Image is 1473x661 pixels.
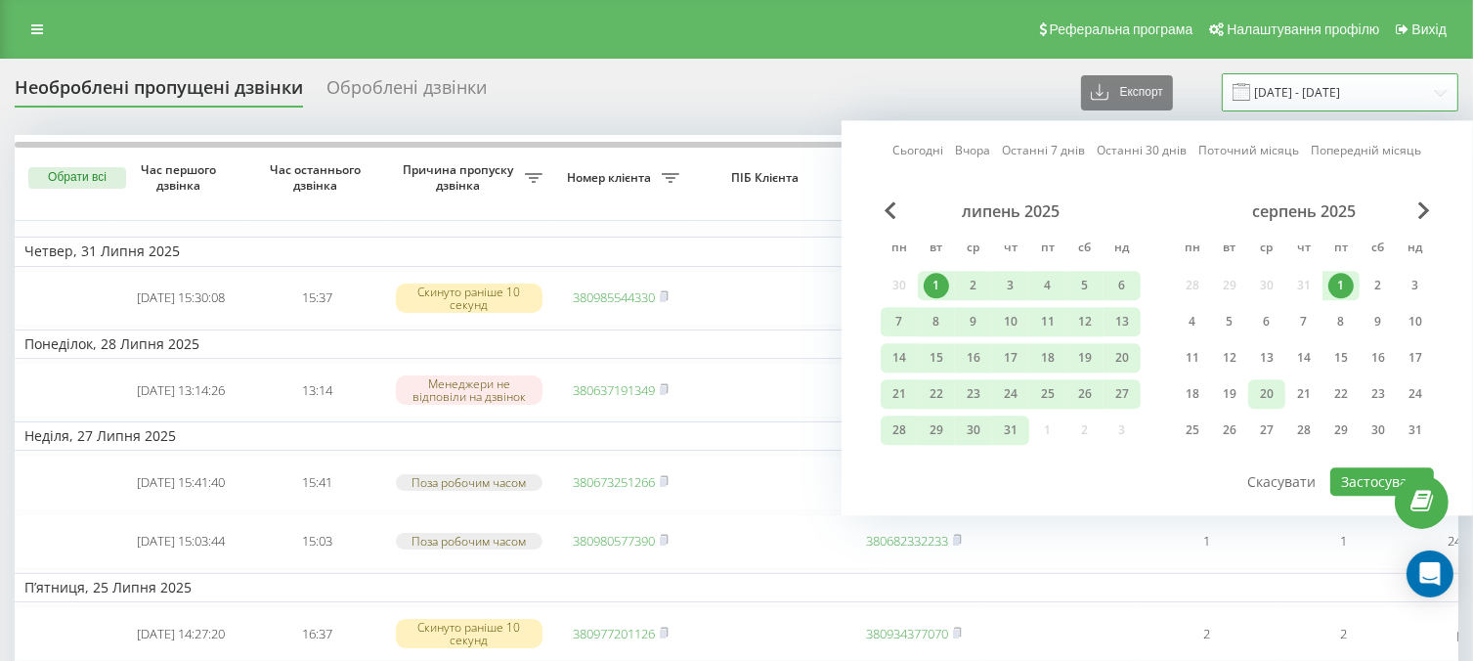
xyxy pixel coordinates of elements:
[1248,343,1285,373] div: ср 13 серп 2025 р.
[1364,235,1393,264] abbr: субота
[1104,379,1141,409] div: нд 27 лип 2025 р.
[265,162,370,193] span: Час останнього дзвінка
[1418,201,1430,219] span: Next Month
[1072,381,1098,407] div: 26
[918,307,955,336] div: вт 8 лип 2025 р.
[881,307,918,336] div: пн 7 лип 2025 р.
[112,455,249,509] td: [DATE] 15:41:40
[1360,307,1397,336] div: сб 9 серп 2025 р.
[1252,235,1281,264] abbr: середа
[955,271,992,300] div: ср 2 лип 2025 р.
[1180,381,1205,407] div: 18
[1254,418,1279,443] div: 27
[866,532,948,550] a: 380682332233
[955,416,992,445] div: ср 30 лип 2025 р.
[249,606,386,661] td: 16:37
[1180,345,1205,371] div: 11
[1139,606,1276,661] td: 2
[562,170,662,186] span: Номер клієнта
[959,235,988,264] abbr: середа
[112,606,249,661] td: [DATE] 14:27:20
[1174,416,1211,445] div: пн 25 серп 2025 р.
[1360,271,1397,300] div: сб 2 серп 2025 р.
[1328,345,1354,371] div: 15
[1211,307,1248,336] div: вт 5 серп 2025 р.
[1403,418,1428,443] div: 31
[1360,416,1397,445] div: сб 30 серп 2025 р.
[112,271,249,326] td: [DATE] 15:30:08
[1285,416,1322,445] div: чт 28 серп 2025 р.
[1211,379,1248,409] div: вт 19 серп 2025 р.
[1035,381,1061,407] div: 25
[396,533,542,550] div: Поза робочим часом
[1211,343,1248,373] div: вт 12 серп 2025 р.
[1029,271,1066,300] div: пт 4 лип 2025 р.
[992,307,1029,336] div: чт 10 лип 2025 р.
[881,343,918,373] div: пн 14 лип 2025 р.
[992,271,1029,300] div: чт 3 лип 2025 р.
[1330,467,1434,496] button: Застосувати
[1291,345,1317,371] div: 14
[885,235,914,264] abbr: понеділок
[1072,345,1098,371] div: 19
[1104,271,1141,300] div: нд 6 лип 2025 р.
[1322,271,1360,300] div: пт 1 серп 2025 р.
[1285,343,1322,373] div: чт 14 серп 2025 р.
[1365,418,1391,443] div: 30
[1322,379,1360,409] div: пт 22 серп 2025 р.
[1139,514,1276,569] td: 1
[998,345,1023,371] div: 17
[1035,273,1061,298] div: 4
[1326,235,1356,264] abbr: п’ятниця
[1174,343,1211,373] div: пн 11 серп 2025 р.
[1397,307,1434,336] div: нд 10 серп 2025 р.
[1248,379,1285,409] div: ср 20 серп 2025 р.
[924,273,949,298] div: 1
[1397,271,1434,300] div: нд 3 серп 2025 р.
[1328,381,1354,407] div: 22
[918,416,955,445] div: вт 29 лип 2025 р.
[1328,418,1354,443] div: 29
[1412,22,1447,37] span: Вихід
[1109,309,1135,334] div: 13
[992,416,1029,445] div: чт 31 лип 2025 р.
[1365,309,1391,334] div: 9
[998,381,1023,407] div: 24
[1107,235,1137,264] abbr: неділя
[396,284,542,313] div: Скинуто раніше 10 секунд
[1072,273,1098,298] div: 5
[1072,309,1098,334] div: 12
[998,418,1023,443] div: 31
[573,473,655,491] a: 380673251266
[1328,273,1354,298] div: 1
[326,77,487,108] div: Оброблені дзвінки
[1215,235,1244,264] abbr: вівторок
[924,345,949,371] div: 15
[1066,271,1104,300] div: сб 5 лип 2025 р.
[1254,309,1279,334] div: 6
[1029,379,1066,409] div: пт 25 лип 2025 р.
[961,345,986,371] div: 16
[1365,381,1391,407] div: 23
[1178,235,1207,264] abbr: понеділок
[1291,418,1317,443] div: 28
[881,201,1141,221] div: липень 2025
[1322,416,1360,445] div: пт 29 серп 2025 р.
[112,514,249,569] td: [DATE] 15:03:44
[961,273,986,298] div: 2
[1276,606,1412,661] td: 2
[396,375,542,405] div: Менеджери не відповіли на дзвінок
[573,625,655,642] a: 380977201126
[1217,345,1242,371] div: 12
[1254,381,1279,407] div: 20
[961,418,986,443] div: 30
[924,309,949,334] div: 8
[1248,307,1285,336] div: ср 6 серп 2025 р.
[955,307,992,336] div: ср 9 лип 2025 р.
[1360,343,1397,373] div: сб 16 серп 2025 р.
[918,343,955,373] div: вт 15 лип 2025 р.
[893,142,944,160] a: Сьогодні
[1066,343,1104,373] div: сб 19 лип 2025 р.
[1285,379,1322,409] div: чт 21 серп 2025 р.
[1360,379,1397,409] div: сб 23 серп 2025 р.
